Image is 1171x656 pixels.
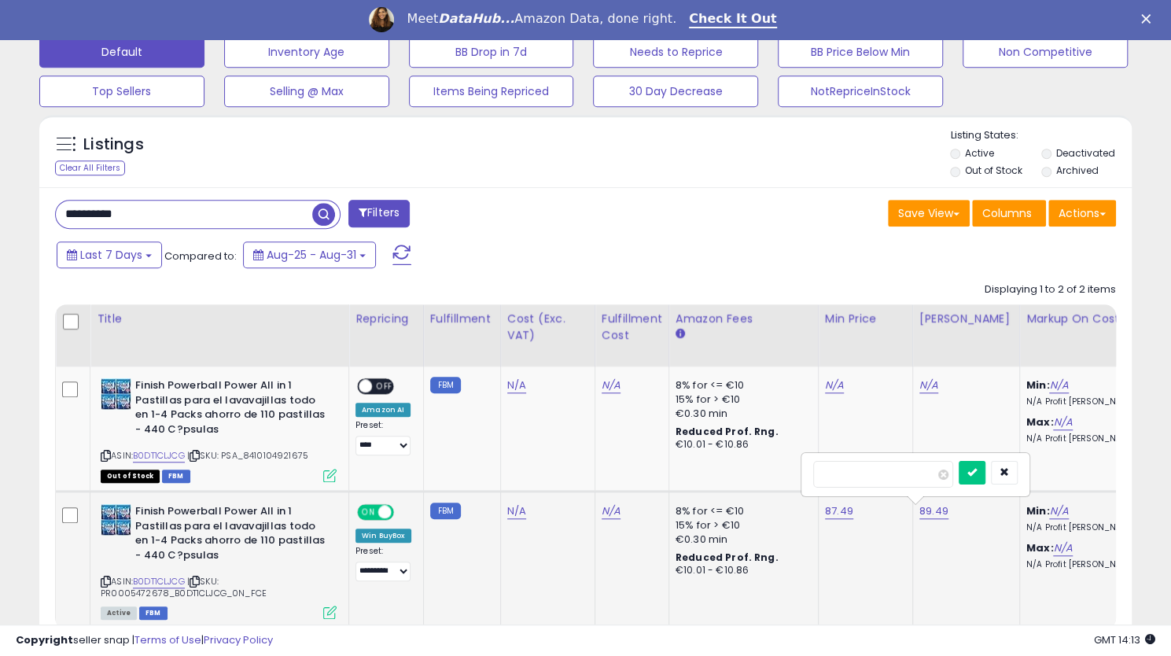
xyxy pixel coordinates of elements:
div: Clear All Filters [55,160,125,175]
div: 15% for > €10 [676,518,806,533]
span: FBM [162,470,190,483]
button: Inventory Age [224,36,389,68]
label: Out of Stock [965,164,1022,177]
div: Fulfillment Cost [602,311,662,344]
label: Deactivated [1056,146,1115,160]
div: 8% for <= €10 [676,378,806,392]
h5: Listings [83,134,144,156]
b: Min: [1026,503,1050,518]
button: BB Drop in 7d [409,36,574,68]
div: ASIN: [101,378,337,481]
button: Default [39,36,204,68]
label: Archived [1056,164,1099,177]
a: Check It Out [689,11,777,28]
small: FBM [430,503,461,519]
div: Cost (Exc. VAT) [507,311,588,344]
strong: Copyright [16,632,73,647]
a: N/A [1053,415,1072,430]
img: 51+mlEw+yBL._SL40_.jpg [101,378,131,410]
label: Active [965,146,994,160]
img: 51+mlEw+yBL._SL40_.jpg [101,504,131,536]
img: Profile image for Georgie [369,7,394,32]
div: Title [97,311,342,327]
div: seller snap | | [16,633,273,648]
a: 87.49 [825,503,853,519]
button: Save View [888,200,970,227]
a: N/A [507,503,526,519]
div: Meet Amazon Data, done right. [407,11,676,27]
div: Preset: [355,546,411,581]
div: €10.01 - €10.86 [676,564,806,577]
p: Listing States: [950,128,1132,143]
a: N/A [919,378,938,393]
div: Amazon AI [355,403,411,417]
span: FBM [139,606,168,620]
div: 8% for <= €10 [676,504,806,518]
div: 15% for > €10 [676,392,806,407]
b: Reduced Prof. Rng. [676,425,779,438]
span: | SKU: PR0005472678_B0DT1CLJCG_0N_FCE [101,575,267,599]
button: NotRepriceInStock [778,76,943,107]
small: Amazon Fees. [676,327,685,341]
div: Close [1141,14,1157,24]
div: Fulfillment [430,311,494,327]
div: €0.30 min [676,407,806,421]
b: Max: [1026,415,1054,429]
div: Min Price [825,311,906,327]
span: 2025-09-8 14:13 GMT [1094,632,1155,647]
button: Top Sellers [39,76,204,107]
button: Filters [348,200,410,227]
div: €10.01 - €10.86 [676,438,806,451]
button: Aug-25 - Aug-31 [243,241,376,268]
span: Columns [982,205,1032,221]
i: DataHub... [438,11,514,26]
button: BB Price Below Min [778,36,943,68]
button: Needs to Reprice [593,36,758,68]
b: Min: [1026,378,1050,392]
div: €0.30 min [676,533,806,547]
div: Win BuyBox [355,529,411,543]
div: [PERSON_NAME] [919,311,1013,327]
div: Preset: [355,420,411,455]
p: N/A Profit [PERSON_NAME] [1026,522,1157,533]
a: Privacy Policy [204,632,273,647]
div: Amazon Fees [676,311,812,327]
a: B0DT1CLJCG [133,449,185,463]
b: Max: [1026,540,1054,555]
a: N/A [602,378,620,393]
a: N/A [1049,503,1068,519]
p: N/A Profit [PERSON_NAME] [1026,396,1157,407]
span: Last 7 Days [80,247,142,263]
a: B0DT1CLJCG [133,575,185,588]
span: All listings currently available for purchase on Amazon [101,606,137,620]
a: N/A [1053,540,1072,556]
button: 30 Day Decrease [593,76,758,107]
a: Terms of Use [134,632,201,647]
span: OFF [392,506,417,519]
p: N/A Profit [PERSON_NAME] [1026,559,1157,570]
button: Non Competitive [963,36,1128,68]
button: Items Being Repriced [409,76,574,107]
button: Selling @ Max [224,76,389,107]
span: All listings that are currently out of stock and unavailable for purchase on Amazon [101,470,160,483]
button: Last 7 Days [57,241,162,268]
b: Finish Powerball Power All in 1 Pastillas para el lavavajillas todo en 1-4 Packs ahorro de 110 pa... [135,378,326,440]
b: Finish Powerball Power All in 1 Pastillas para el lavavajillas todo en 1-4 Packs ahorro de 110 pa... [135,504,326,566]
span: Compared to: [164,249,237,264]
a: N/A [825,378,844,393]
span: ON [359,506,378,519]
div: Repricing [355,311,417,327]
div: Markup on Cost [1026,311,1162,327]
th: The percentage added to the cost of goods (COGS) that forms the calculator for Min & Max prices. [1019,304,1169,367]
a: N/A [1049,378,1068,393]
span: | SKU: PSA_8410104921675 [187,449,308,462]
span: Aug-25 - Aug-31 [267,247,356,263]
b: Reduced Prof. Rng. [676,551,779,564]
button: Columns [972,200,1046,227]
a: N/A [507,378,526,393]
small: FBM [430,377,461,393]
div: Displaying 1 to 2 of 2 items [985,282,1116,297]
button: Actions [1048,200,1116,227]
p: N/A Profit [PERSON_NAME] [1026,433,1157,444]
span: OFF [372,380,397,393]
